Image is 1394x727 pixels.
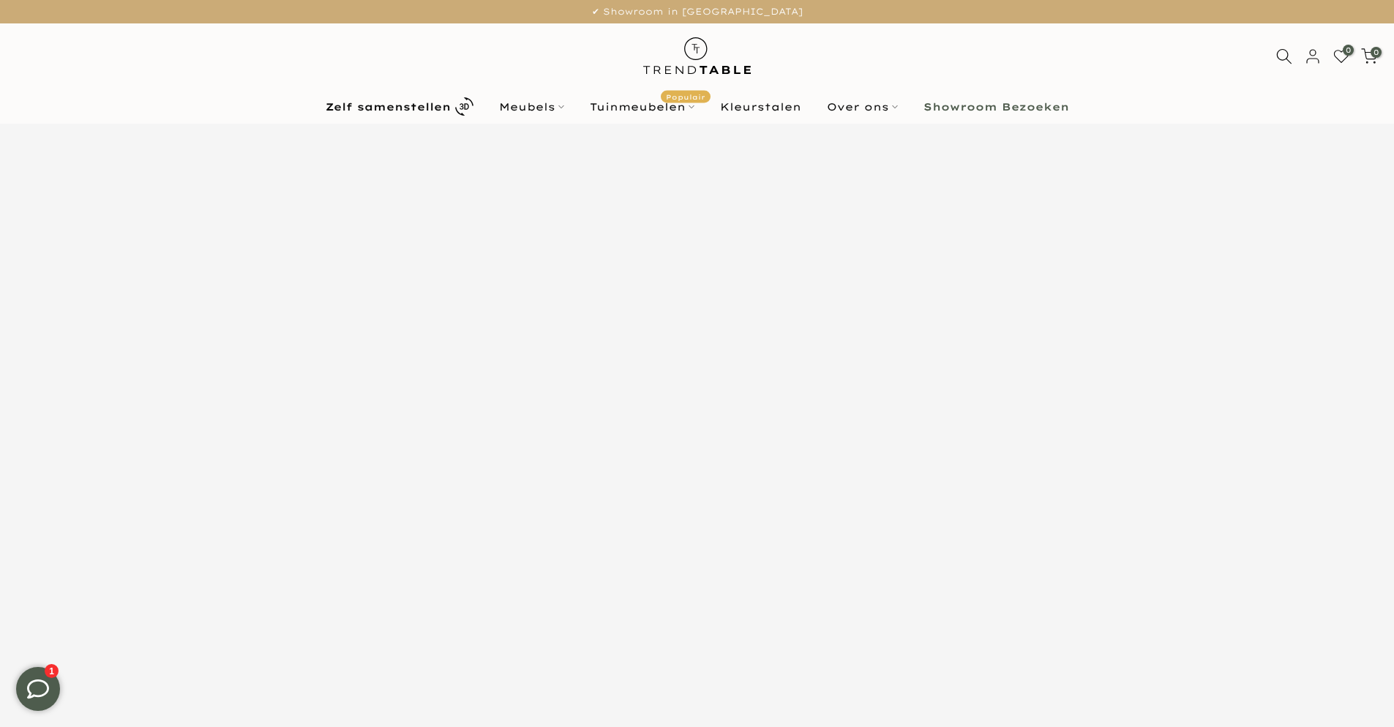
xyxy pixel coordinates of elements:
[312,94,486,119] a: Zelf samenstellen
[1361,48,1377,64] a: 0
[910,98,1082,116] a: Showroom Bezoeken
[707,98,814,116] a: Kleurstalen
[486,98,577,116] a: Meubels
[633,23,761,89] img: trend-table
[1371,47,1382,58] span: 0
[326,102,451,112] b: Zelf samenstellen
[661,90,711,102] span: Populair
[923,102,1069,112] b: Showroom Bezoeken
[1343,45,1354,56] span: 0
[814,98,910,116] a: Over ons
[18,4,1376,20] p: ✔ Showroom in [GEOGRAPHIC_DATA]
[1,652,75,726] iframe: toggle-frame
[1333,48,1349,64] a: 0
[577,98,707,116] a: TuinmeubelenPopulair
